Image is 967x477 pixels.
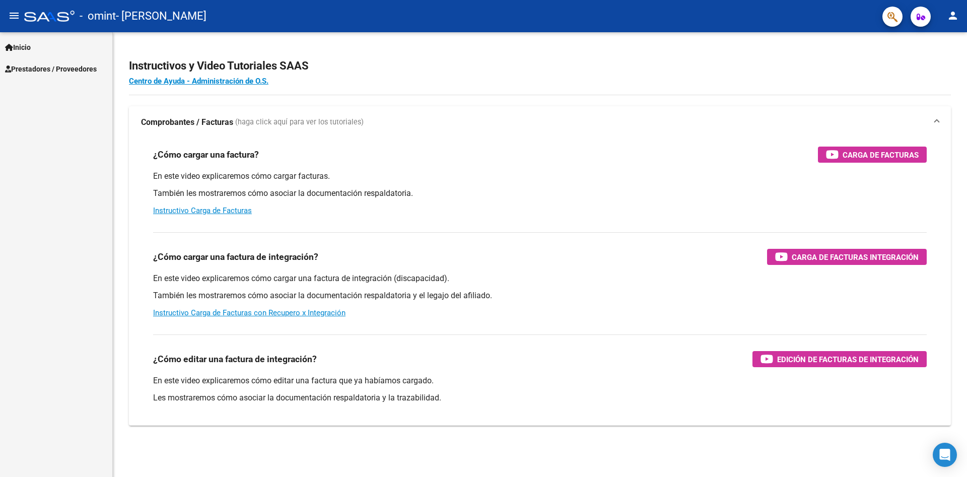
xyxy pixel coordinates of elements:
[5,42,31,53] span: Inicio
[153,188,927,199] p: También les mostraremos cómo asociar la documentación respaldatoria.
[767,249,927,265] button: Carga de Facturas Integración
[129,77,268,86] a: Centro de Ayuda - Administración de O.S.
[129,56,951,76] h2: Instructivos y Video Tutoriales SAAS
[5,63,97,75] span: Prestadores / Proveedores
[947,10,959,22] mat-icon: person
[153,206,252,215] a: Instructivo Carga de Facturas
[818,147,927,163] button: Carga de Facturas
[752,351,927,367] button: Edición de Facturas de integración
[129,106,951,139] mat-expansion-panel-header: Comprobantes / Facturas (haga click aquí para ver los tutoriales)
[777,353,919,366] span: Edición de Facturas de integración
[153,273,927,284] p: En este video explicaremos cómo cargar una factura de integración (discapacidad).
[153,352,317,366] h3: ¿Cómo editar una factura de integración?
[8,10,20,22] mat-icon: menu
[792,251,919,263] span: Carga de Facturas Integración
[153,392,927,403] p: Les mostraremos cómo asociar la documentación respaldatoria y la trazabilidad.
[153,375,927,386] p: En este video explicaremos cómo editar una factura que ya habíamos cargado.
[80,5,116,27] span: - omint
[116,5,206,27] span: - [PERSON_NAME]
[153,171,927,182] p: En este video explicaremos cómo cargar facturas.
[153,290,927,301] p: También les mostraremos cómo asociar la documentación respaldatoria y el legajo del afiliado.
[153,308,346,317] a: Instructivo Carga de Facturas con Recupero x Integración
[153,148,259,162] h3: ¿Cómo cargar una factura?
[153,250,318,264] h3: ¿Cómo cargar una factura de integración?
[933,443,957,467] div: Open Intercom Messenger
[129,139,951,426] div: Comprobantes / Facturas (haga click aquí para ver los tutoriales)
[141,117,233,128] strong: Comprobantes / Facturas
[235,117,364,128] span: (haga click aquí para ver los tutoriales)
[843,149,919,161] span: Carga de Facturas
